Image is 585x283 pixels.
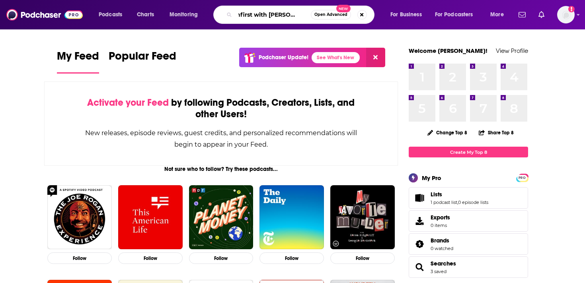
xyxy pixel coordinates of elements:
a: See What's New [312,52,360,63]
button: open menu [93,8,133,21]
span: Charts [137,9,154,20]
span: Popular Feed [109,49,176,68]
div: New releases, episode reviews, guest credits, and personalized recommendations will begin to appe... [84,127,358,150]
button: open menu [485,8,514,21]
a: My Feed [57,49,99,74]
span: Brands [409,233,528,255]
button: open menu [430,8,485,21]
a: Charts [132,8,159,21]
div: by following Podcasts, Creators, Lists, and other Users! [84,97,358,120]
span: Open Advanced [314,13,347,17]
button: Open AdvancedNew [311,10,351,19]
a: 0 watched [431,246,453,251]
a: Show notifications dropdown [515,8,529,21]
a: Welcome [PERSON_NAME]! [409,47,487,54]
span: Monitoring [170,9,198,20]
button: Follow [330,252,395,264]
span: More [490,9,504,20]
button: Share Top 8 [478,125,514,140]
span: Activate your Feed [87,97,169,109]
a: Lists [431,191,488,198]
button: Follow [118,252,183,264]
span: Lists [431,191,442,198]
span: My Feed [57,49,99,68]
svg: Add a profile image [568,6,575,12]
input: Search podcasts, credits, & more... [235,8,311,21]
span: 0 items [431,223,450,228]
a: Exports [409,210,528,232]
p: Podchaser Update! [259,54,308,61]
a: 1 podcast list [431,200,457,205]
img: The Joe Rogan Experience [47,185,112,250]
button: open menu [164,8,208,21]
div: My Pro [422,174,441,182]
div: Not sure who to follow? Try these podcasts... [44,166,398,173]
a: View Profile [496,47,528,54]
img: My Favorite Murder with Karen Kilgariff and Georgia Hardstark [330,185,395,250]
span: Exports [431,214,450,221]
span: Podcasts [99,9,122,20]
a: Brands [431,237,453,244]
div: Search podcasts, credits, & more... [221,6,382,24]
button: open menu [385,8,432,21]
span: , [457,200,458,205]
a: Brands [411,238,427,250]
span: Searches [409,256,528,278]
a: Create My Top 8 [409,147,528,157]
button: Follow [189,252,253,264]
a: Searches [431,260,456,267]
a: PRO [517,174,527,180]
a: Popular Feed [109,49,176,74]
button: Follow [47,252,112,264]
a: Searches [411,262,427,273]
img: The Daily [259,185,324,250]
img: Planet Money [189,185,253,250]
a: 3 saved [431,269,447,274]
img: Podchaser - Follow, Share and Rate Podcasts [6,7,83,22]
img: User Profile [557,6,575,23]
span: Logged in as danikarchmer [557,6,575,23]
button: Show profile menu [557,6,575,23]
span: New [336,5,351,12]
button: Change Top 8 [423,128,472,138]
img: This American Life [118,185,183,250]
button: Follow [259,252,324,264]
a: Lists [411,192,427,204]
span: Lists [409,187,528,209]
span: For Business [390,9,422,20]
span: For Podcasters [435,9,473,20]
a: 0 episode lists [458,200,488,205]
span: Exports [411,215,427,227]
span: Brands [431,237,449,244]
a: Show notifications dropdown [535,8,548,21]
